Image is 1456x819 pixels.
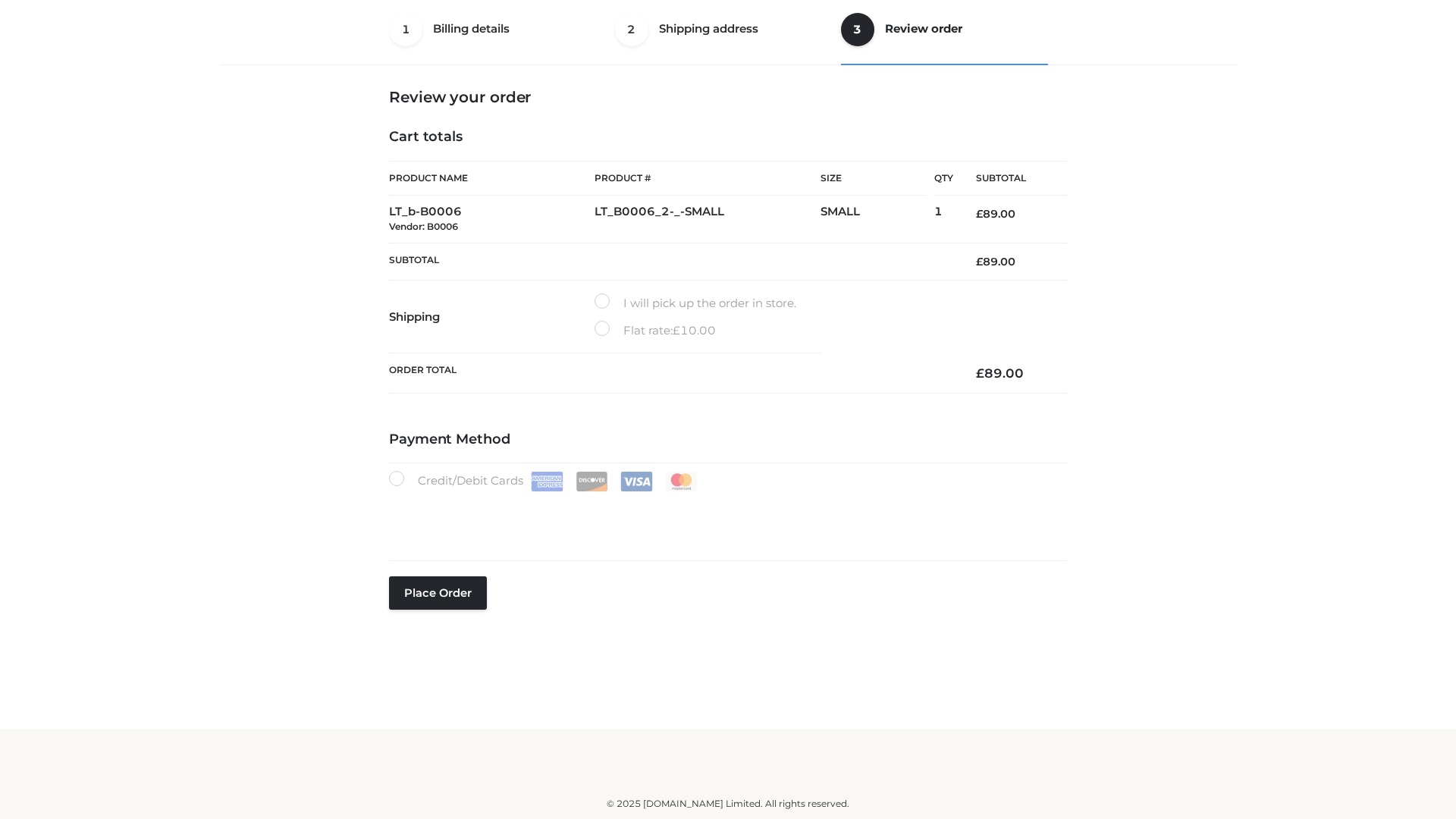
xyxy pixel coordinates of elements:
span: £ [976,366,984,381]
span: £ [976,255,983,268]
span: £ [673,323,680,337]
iframe: Secure payment input frame [386,488,1064,544]
img: Mastercard [665,472,698,491]
label: I will pick up the order in store. [595,293,796,313]
th: Product # [595,161,821,196]
label: Flat rate: [595,321,716,340]
h4: Cart totals [389,129,1067,146]
td: LT_b-B0006 [389,196,595,243]
img: Amex [531,472,563,491]
img: Visa [620,472,653,491]
bdi: 89.00 [976,255,1015,268]
div: © 2025 [DOMAIN_NAME] Limited. All rights reserved. [225,796,1231,811]
td: LT_B0006_2-_-SMALL [595,196,821,243]
h3: Review your order [389,88,1067,106]
th: Order Total [389,353,953,394]
th: Subtotal [953,162,1067,196]
th: Size [821,162,927,196]
img: Discover [576,472,608,491]
th: Shipping [389,281,595,353]
td: SMALL [821,196,934,243]
th: Product Name [389,161,595,196]
td: 1 [934,196,953,243]
bdi: 89.00 [976,207,1015,221]
th: Subtotal [389,243,953,280]
bdi: 10.00 [673,323,716,337]
button: Place order [389,576,487,610]
bdi: 89.00 [976,366,1024,381]
h4: Payment Method [389,431,1067,448]
small: Vendor: B0006 [389,221,458,232]
th: Qty [934,161,953,196]
span: £ [976,207,983,221]
label: Credit/Debit Cards [389,471,699,491]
